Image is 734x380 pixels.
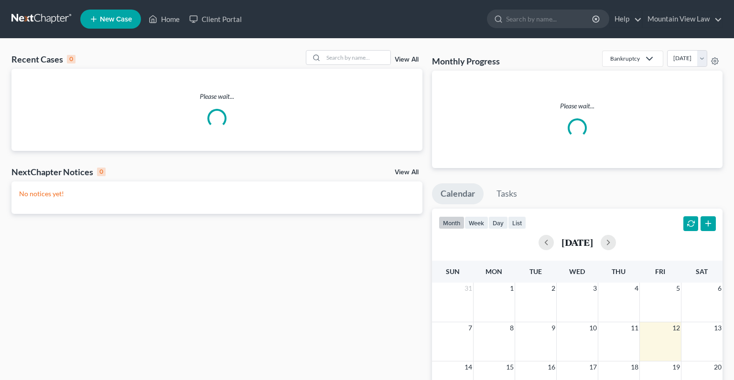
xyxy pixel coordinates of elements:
[634,283,639,294] span: 4
[11,92,422,101] p: Please wait...
[440,101,715,111] p: Please wait...
[643,11,722,28] a: Mountain View Law
[569,267,585,275] span: Wed
[675,283,681,294] span: 5
[505,361,515,373] span: 15
[446,267,460,275] span: Sun
[432,55,500,67] h3: Monthly Progress
[488,183,526,204] a: Tasks
[717,283,723,294] span: 6
[509,322,515,334] span: 8
[630,322,639,334] span: 11
[432,183,484,204] a: Calendar
[550,283,556,294] span: 2
[144,11,184,28] a: Home
[11,166,106,178] div: NextChapter Notices
[324,51,390,64] input: Search by name...
[713,322,723,334] span: 13
[395,56,419,63] a: View All
[610,11,642,28] a: Help
[67,55,76,63] div: 0
[592,283,598,294] span: 3
[655,267,665,275] span: Fri
[486,267,502,275] span: Mon
[19,189,415,199] p: No notices yet!
[100,16,132,23] span: New Case
[529,267,542,275] span: Tue
[439,216,464,229] button: month
[488,216,508,229] button: day
[610,54,640,63] div: Bankruptcy
[395,169,419,176] a: View All
[464,283,473,294] span: 31
[464,361,473,373] span: 14
[508,216,526,229] button: list
[11,53,76,65] div: Recent Cases
[588,361,598,373] span: 17
[184,11,247,28] a: Client Portal
[696,267,708,275] span: Sat
[550,322,556,334] span: 9
[630,361,639,373] span: 18
[588,322,598,334] span: 10
[464,216,488,229] button: week
[506,10,594,28] input: Search by name...
[561,237,593,247] h2: [DATE]
[612,267,626,275] span: Thu
[713,361,723,373] span: 20
[671,361,681,373] span: 19
[97,168,106,176] div: 0
[509,283,515,294] span: 1
[671,322,681,334] span: 12
[547,361,556,373] span: 16
[467,322,473,334] span: 7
